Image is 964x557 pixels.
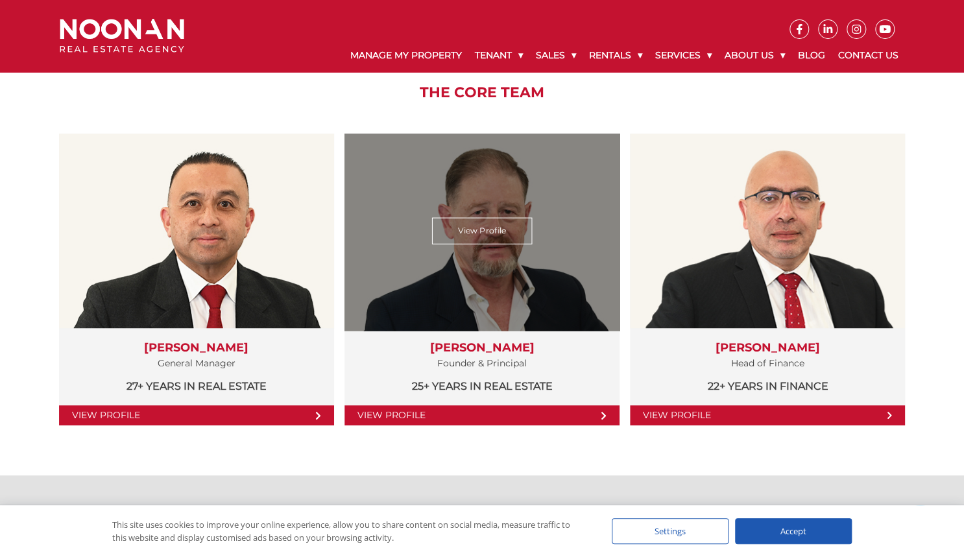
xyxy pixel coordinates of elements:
p: 27+ years in Real Estate [72,378,321,394]
a: View Profile [59,405,334,425]
h3: [PERSON_NAME] [72,341,321,355]
a: View Profile [432,218,533,244]
a: About Us [717,39,791,72]
a: Sales [529,39,582,72]
h3: [PERSON_NAME] [643,341,892,355]
div: Settings [612,518,729,544]
img: Noonan Real Estate Agency [60,19,184,53]
a: View Profile [344,405,620,425]
h3: [PERSON_NAME] [357,341,607,355]
p: Founder & Principal [357,355,607,372]
p: Head of Finance [643,355,892,372]
a: Tenant [468,39,529,72]
a: Manage My Property [343,39,468,72]
a: Services [648,39,717,72]
a: Blog [791,39,831,72]
p: 25+ years in Real Estate [357,378,607,394]
a: Contact Us [831,39,904,72]
h2: The Core Team [50,84,915,101]
p: General Manager [72,355,321,372]
div: This site uses cookies to improve your online experience, allow you to share content on social me... [112,518,586,544]
a: View Profile [630,405,905,425]
p: 22+ years in Finance [643,378,892,394]
div: Accept [735,518,852,544]
a: Rentals [582,39,648,72]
